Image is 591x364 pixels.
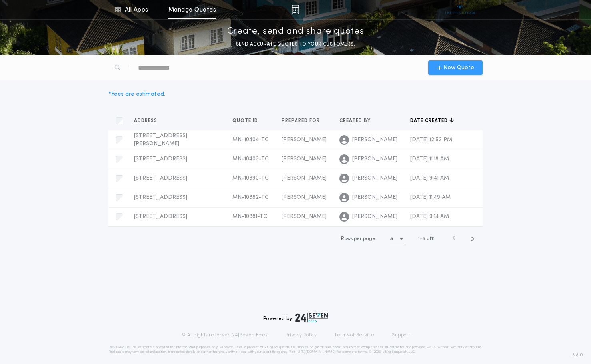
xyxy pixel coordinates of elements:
[285,332,317,338] a: Privacy Policy
[410,194,451,200] span: [DATE] 11:49 AM
[282,156,327,162] span: [PERSON_NAME]
[352,194,397,202] span: [PERSON_NAME]
[445,6,475,14] img: vs-icon
[263,313,328,322] div: Powered by
[572,352,583,359] span: 3.8.0
[352,155,397,163] span: [PERSON_NAME]
[341,236,377,241] span: Rows per page:
[352,174,397,182] span: [PERSON_NAME]
[282,137,327,143] span: [PERSON_NAME]
[232,117,264,125] button: Quote ID
[232,118,260,124] span: Quote ID
[108,90,165,98] div: * Fees are estimated.
[236,40,355,48] p: SEND ACCURATE QUOTES TO YOUR CUSTOMERS.
[339,118,372,124] span: Created by
[427,235,435,242] span: of 11
[339,117,377,125] button: Created by
[352,213,397,221] span: [PERSON_NAME]
[282,194,327,200] span: [PERSON_NAME]
[134,156,187,162] span: [STREET_ADDRESS]
[227,25,364,38] p: Create, send and share quotes
[181,332,268,338] p: © All rights reserved. 24|Seven Fees
[390,232,406,245] button: 5
[232,137,269,143] span: MN-10404-TC
[108,345,483,354] p: DISCLAIMER: This estimate is provided for informational purposes only. 24|Seven Fees, a product o...
[443,64,474,72] span: New Quote
[292,5,299,14] img: img
[423,236,425,241] span: 5
[418,236,420,241] span: 1
[134,133,187,147] span: [STREET_ADDRESS][PERSON_NAME]
[134,194,187,200] span: [STREET_ADDRESS]
[134,118,159,124] span: Address
[232,194,269,200] span: MN-10382-TC
[392,332,410,338] a: Support
[334,332,374,338] a: Terms of Service
[428,60,483,75] button: New Quote
[232,156,269,162] span: MN-10403-TC
[134,117,163,125] button: Address
[410,156,449,162] span: [DATE] 11:18 AM
[410,117,454,125] button: Date created
[134,214,187,220] span: [STREET_ADDRESS]
[232,175,269,181] span: MN-10390-TC
[282,214,327,220] span: [PERSON_NAME]
[232,214,267,220] span: MN-10381-TC
[410,175,449,181] span: [DATE] 9:41 AM
[296,350,336,354] a: [URL][DOMAIN_NAME]
[410,214,449,220] span: [DATE] 9:14 AM
[282,118,321,124] span: Prepared for
[295,313,328,322] img: logo
[390,235,393,243] h1: 5
[134,175,187,181] span: [STREET_ADDRESS]
[410,137,452,143] span: [DATE] 12:52 PM
[282,175,327,181] span: [PERSON_NAME]
[352,136,397,144] span: [PERSON_NAME]
[410,118,449,124] span: Date created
